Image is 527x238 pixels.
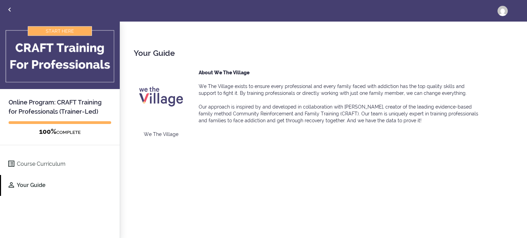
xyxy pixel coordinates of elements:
span: 100% [39,127,56,136]
img: We The Village [134,69,188,124]
strong: About We The Village [199,70,249,75]
div: We The Village [134,131,188,138]
a: Your Guide [1,175,120,196]
div: COMPLETE [9,127,111,136]
h2: Your Guide [134,47,513,59]
div: Our approach is inspired by and developed in collaboration with [PERSON_NAME], creator of the lea... [199,103,481,124]
img: jessica@nextwindrecovery.com [497,6,508,16]
a: Back to courses [0,0,19,21]
div: We The Village exists to ensure every professional and every family faced with addiction has the ... [199,83,481,97]
a: Course Curriculum [1,154,120,175]
svg: Back to courses [5,5,14,14]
